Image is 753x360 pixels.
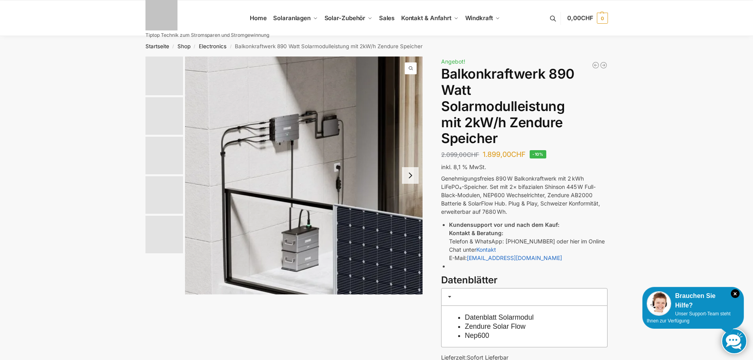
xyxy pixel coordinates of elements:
[462,0,503,36] a: Windkraft
[465,322,526,330] a: Zendure Solar Flow
[731,289,740,298] i: Schließen
[449,221,559,228] strong: Kundensupport vor und nach dem Kauf:
[511,150,526,158] span: CHF
[600,61,608,69] a: Balkonkraftwerk 890 Watt Solarmodulleistung mit 1kW/h Zendure Speicher
[465,332,489,339] a: Nep600
[465,14,493,22] span: Windkraft
[476,246,496,253] a: Kontakt
[376,0,398,36] a: Sales
[273,14,311,22] span: Solaranlagen
[449,221,608,262] li: Telefon & WhatsApp: [PHONE_NUMBER] oder hier im Online Chat unter E-Mail:
[597,13,608,24] span: 0
[441,58,465,65] span: Angebot!
[567,6,608,30] a: 0,00CHF 0
[441,151,479,158] bdi: 2.099,00
[581,14,593,22] span: CHF
[321,0,376,36] a: Solar-Zubehör
[145,43,169,49] a: Startseite
[647,291,671,316] img: Customer service
[191,43,199,50] span: /
[401,14,451,22] span: Kontakt & Anfahrt
[441,66,608,147] h1: Balkonkraftwerk 890 Watt Solarmodulleistung mit 2kW/h Zendure Speicher
[465,313,534,321] a: Datenblatt Solarmodul
[592,61,600,69] a: 890/600 Watt Solarkraftwerk + 2,7 KW Batteriespeicher Genehmigungsfrei
[325,14,366,22] span: Solar-Zubehör
[145,33,269,38] p: Tiptop Technik zum Stromsparen und Stromgewinnung
[467,254,562,261] a: [EMAIL_ADDRESS][DOMAIN_NAME]
[131,36,622,57] nav: Breadcrumb
[145,97,183,135] img: Anschlusskabel-3meter_schweizer-stecker
[530,150,546,158] span: -10%
[145,57,183,95] img: Zendure-solar-flow-Batteriespeicher für Balkonkraftwerke
[483,150,526,158] bdi: 1.899,00
[185,57,423,294] img: Zendure-solar-flow-Batteriespeicher für Balkonkraftwerke
[226,43,235,50] span: /
[199,43,226,49] a: Electronics
[145,216,183,253] img: nep-microwechselrichter-600w
[169,43,177,50] span: /
[441,174,608,216] p: Genehmigungsfreies 890 W Balkonkraftwerk mit 2 kWh LiFePO₄-Speicher. Set mit 2× bifazialen Shinso...
[379,14,395,22] span: Sales
[441,164,486,170] span: inkl. 8,1 % MwSt.
[441,273,608,287] h3: Datenblätter
[647,311,730,324] span: Unser Support-Team steht Ihnen zur Verfügung
[449,230,503,236] strong: Kontakt & Beratung:
[145,176,183,214] img: Zendure-solar-flow-Batteriespeicher für Balkonkraftwerke
[398,0,462,36] a: Kontakt & Anfahrt
[177,43,191,49] a: Shop
[402,167,419,184] button: Next slide
[647,291,740,310] div: Brauchen Sie Hilfe?
[467,151,479,158] span: CHF
[567,14,593,22] span: 0,00
[185,57,423,294] a: Znedure solar flow Batteriespeicher fuer BalkonkraftwerkeZnedure solar flow Batteriespeicher fuer...
[145,137,183,174] img: Maysun
[270,0,321,36] a: Solaranlagen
